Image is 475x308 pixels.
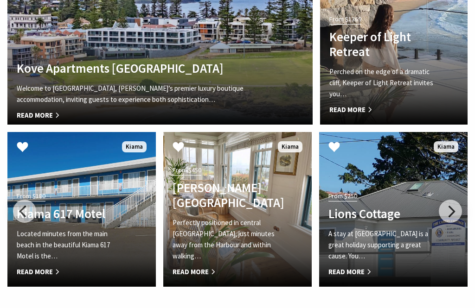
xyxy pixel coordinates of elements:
h4: Lions Cottage [328,206,436,221]
h4: Kove Apartments [GEOGRAPHIC_DATA] [17,61,257,75]
a: From $250 Lions Cottage A stay at [GEOGRAPHIC_DATA] is a great holiday supporting a great cause. ... [319,132,468,287]
span: From $450 [173,165,201,176]
h4: Keeper of Light Retreat [329,29,436,59]
span: Read More [173,266,280,277]
span: From $180 [17,191,45,201]
span: Read More [329,104,436,115]
span: Kiama [278,141,302,153]
p: Welcome to [GEOGRAPHIC_DATA], [PERSON_NAME]’s premier luxury boutique accommodation, inviting gue... [17,83,257,105]
button: Click to Favourite Lions Cottage [319,132,349,163]
span: From $250 [328,191,357,201]
h4: [PERSON_NAME][GEOGRAPHIC_DATA] [173,180,280,210]
p: Located minutes from the main beach in the beautiful Kiama 617 Motel is the… [17,228,124,262]
span: Read More [17,266,124,277]
p: A stay at [GEOGRAPHIC_DATA] is a great holiday supporting a great cause. You… [328,228,436,262]
span: Read More [17,110,257,121]
h4: Kiama 617 Motel [17,206,124,221]
p: Perched on the edge of a dramatic cliff, Keeper of Light Retreat invites you… [329,66,436,100]
span: Read More [328,266,436,277]
a: From $180 Kiama 617 Motel Located minutes from the main beach in the beautiful Kiama 617 Motel is... [7,132,156,287]
span: Kiama [434,141,458,153]
p: Perfectly positioned in central [GEOGRAPHIC_DATA], just minutes away from the Harbour and within ... [173,217,280,262]
a: From $450 [PERSON_NAME][GEOGRAPHIC_DATA] Perfectly positioned in central [GEOGRAPHIC_DATA], just ... [163,132,312,287]
span: Kiama [122,141,147,153]
button: Click to Favourite Allwood Harbour Cottage [163,132,193,163]
button: Click to Favourite Kiama 617 Motel [7,132,38,163]
span: From $1369 [329,14,361,25]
